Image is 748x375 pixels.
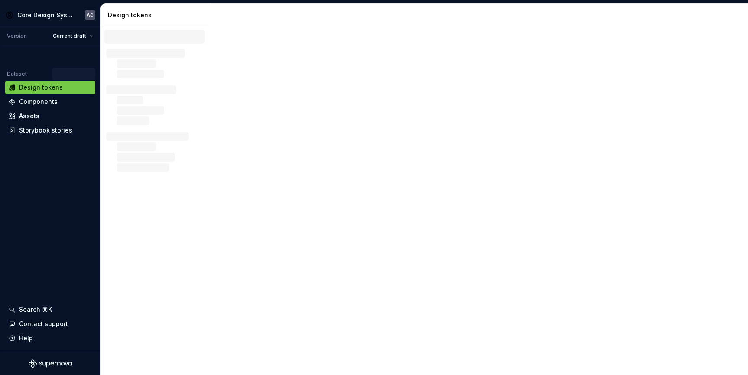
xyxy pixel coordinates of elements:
div: Design tokens [108,11,205,19]
div: Assets [19,112,39,120]
svg: Supernova Logo [29,359,72,368]
a: Components [5,95,95,109]
a: Design tokens [5,81,95,94]
button: Contact support [5,317,95,331]
div: Version [7,32,27,39]
span: Current draft [53,32,86,39]
div: Design tokens [19,83,63,92]
div: Core Design System [17,11,73,19]
a: Assets [5,109,95,123]
div: AC [87,12,94,19]
div: Contact support [19,320,68,328]
button: Current draft [49,30,97,42]
div: Dataset [7,71,27,78]
div: Storybook stories [19,126,72,135]
div: Search ⌘K [19,305,52,314]
button: Search ⌘K [5,303,95,317]
div: Help [19,334,33,343]
button: Core Design SystemAC [2,6,99,24]
button: Help [5,331,95,345]
div: Components [19,97,58,106]
a: Storybook stories [5,123,95,137]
